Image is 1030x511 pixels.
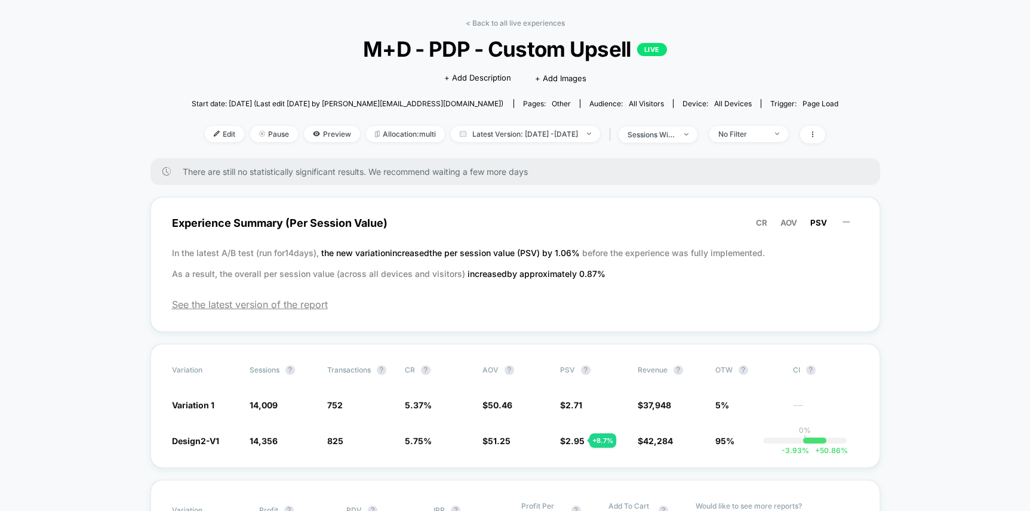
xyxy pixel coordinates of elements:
[804,435,806,444] p: |
[304,126,360,142] span: Preview
[214,131,220,137] img: edit
[405,400,432,410] span: 5.37 %
[809,446,848,455] span: 50.86 %
[606,126,619,143] span: |
[505,365,514,375] button: ?
[638,436,673,446] span: $
[589,433,616,448] div: + 8.7 %
[405,365,415,374] span: CR
[552,99,571,108] span: other
[638,365,668,374] span: Revenue
[285,365,295,375] button: ?
[643,400,671,410] span: 37,948
[250,436,278,446] span: 14,356
[777,217,801,228] button: AOV
[714,99,752,108] span: all devices
[444,72,511,84] span: + Add Description
[535,73,586,83] span: + Add Images
[780,218,797,227] span: AOV
[715,436,734,446] span: 95%
[810,218,827,227] span: PSV
[807,217,831,228] button: PSV
[468,269,605,279] span: increased by approximately 0.87 %
[815,446,820,455] span: +
[775,133,779,135] img: end
[674,365,683,375] button: ?
[638,400,671,410] span: $
[488,400,512,410] span: 50.46
[565,436,585,446] span: 2.95
[643,436,673,446] span: 42,284
[451,126,600,142] span: Latest Version: [DATE] - [DATE]
[375,131,380,137] img: rebalance
[172,400,214,410] span: Variation 1
[770,99,838,108] div: Trigger:
[224,36,806,61] span: M+D - PDP - Custom Upsell
[250,126,298,142] span: Pause
[752,217,771,228] button: CR
[482,436,511,446] span: $
[405,436,432,446] span: 5.75 %
[205,126,244,142] span: Edit
[637,43,667,56] p: LIVE
[739,365,748,375] button: ?
[803,99,838,108] span: Page Load
[250,400,278,410] span: 14,009
[523,99,571,108] div: Pages:
[793,402,859,411] span: ---
[327,365,371,374] span: Transactions
[793,365,859,375] span: CI
[684,133,688,136] img: end
[172,210,859,236] span: Experience Summary (Per Session Value)
[673,99,761,108] span: Device:
[321,248,582,258] span: the new variation increased the per session value (PSV) by 1.06 %
[172,298,859,310] span: See the latest version of the report
[488,436,511,446] span: 51.25
[192,99,503,108] span: Start date: [DATE] (Last edit [DATE] by [PERSON_NAME][EMAIL_ADDRESS][DOMAIN_NAME])
[560,436,585,446] span: $
[327,400,343,410] span: 752
[259,131,265,137] img: end
[715,365,781,375] span: OTW
[629,99,664,108] span: All Visitors
[756,218,767,227] span: CR
[421,365,431,375] button: ?
[589,99,664,108] div: Audience:
[172,242,859,284] p: In the latest A/B test (run for 14 days), before the experience was fully implemented. As a resul...
[327,436,343,446] span: 825
[806,365,816,375] button: ?
[782,446,809,455] span: -3.93 %
[560,365,575,374] span: PSV
[718,130,766,138] div: No Filter
[482,365,499,374] span: AOV
[560,400,582,410] span: $
[366,126,445,142] span: Allocation: multi
[799,426,811,435] p: 0%
[696,501,859,510] p: Would like to see more reports?
[377,365,386,375] button: ?
[172,365,238,375] span: Variation
[715,400,729,410] span: 5%
[482,400,512,410] span: $
[565,400,582,410] span: 2.71
[587,133,591,135] img: end
[183,167,856,177] span: There are still no statistically significant results. We recommend waiting a few more days
[466,19,565,27] a: < Back to all live experiences
[172,436,219,446] span: Design2-V1
[581,365,591,375] button: ?
[628,130,675,139] div: sessions with impression
[250,365,279,374] span: Sessions
[460,131,466,137] img: calendar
